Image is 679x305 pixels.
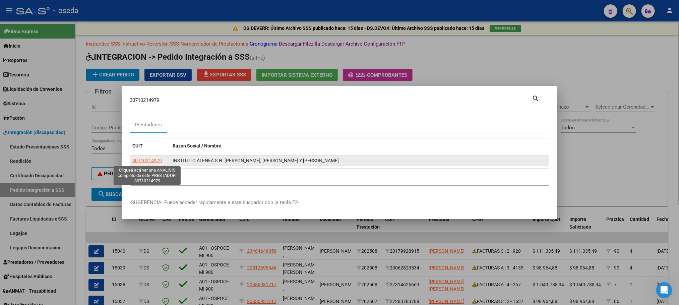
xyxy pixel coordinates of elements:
span: Razón Social / Nombre [173,143,221,148]
div: 1 total [130,169,549,185]
span: CUIT [132,143,143,148]
datatable-header-cell: CUIT [130,139,170,153]
p: -SUGERENCIA: Puede acceder rapidamente a este buscador con la tecla F2- [130,199,549,206]
div: INSTITUTO ATENEA S.H. [PERSON_NAME], [PERSON_NAME] Y [PERSON_NAME] [173,157,546,165]
div: Prestadores [135,121,162,129]
span: 30710214979 [132,158,162,163]
iframe: Intercom live chat [656,282,672,298]
mat-icon: search [532,94,540,102]
datatable-header-cell: Razón Social / Nombre [170,139,549,153]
